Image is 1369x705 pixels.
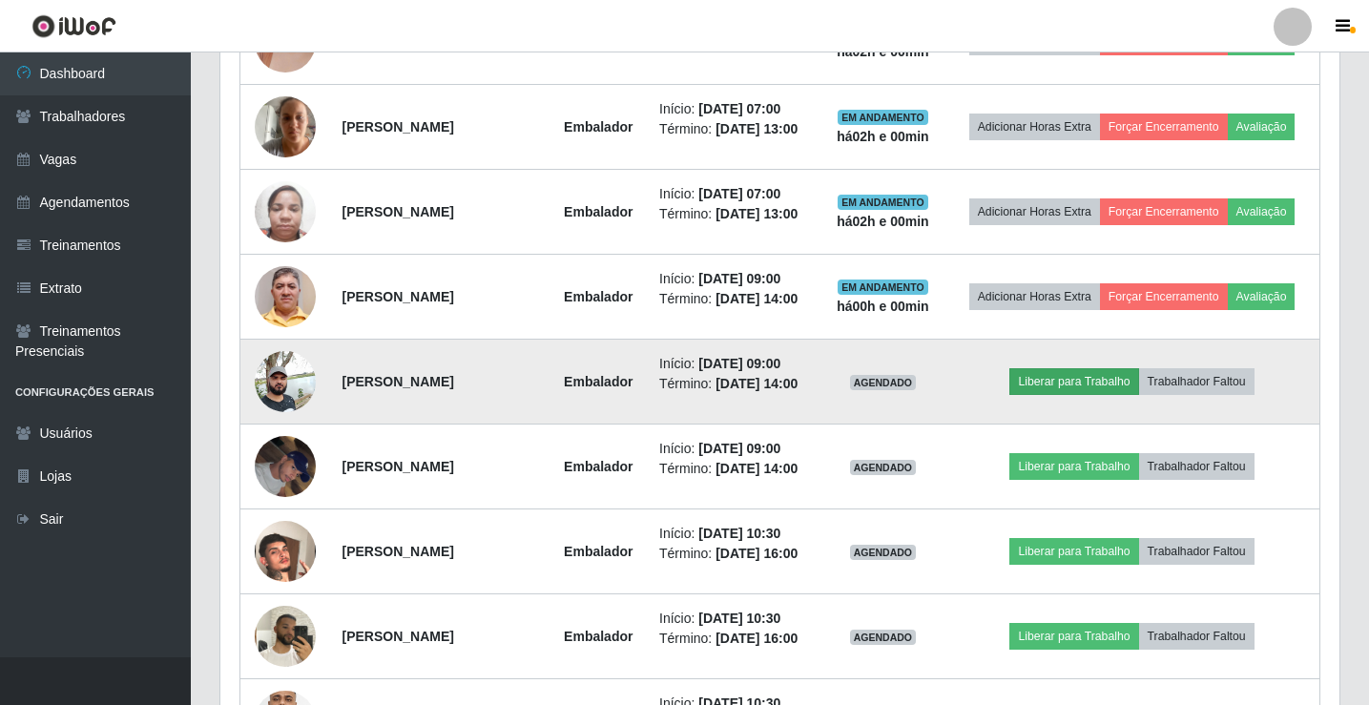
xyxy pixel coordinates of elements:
button: Forçar Encerramento [1100,114,1228,140]
time: [DATE] 10:30 [698,526,780,541]
time: [DATE] 09:00 [698,356,780,371]
li: Início: [659,609,810,629]
button: Trabalhador Faltou [1139,453,1255,480]
span: AGENDADO [850,630,917,645]
time: [DATE] 14:00 [716,291,798,306]
strong: [PERSON_NAME] [342,374,454,389]
time: [DATE] 10:30 [698,611,780,626]
img: 1754491826586.jpeg [255,425,316,507]
button: Forçar Encerramento [1100,198,1228,225]
strong: [PERSON_NAME] [342,459,454,474]
button: Adicionar Horas Extra [969,114,1100,140]
li: Início: [659,184,810,204]
img: 1755889070494.jpeg [255,595,316,676]
button: Forçar Encerramento [1100,283,1228,310]
time: [DATE] 16:00 [716,631,798,646]
img: 1687914027317.jpeg [255,242,316,351]
span: AGENDADO [850,460,917,475]
button: Liberar para Trabalho [1009,368,1138,395]
strong: há 00 h e 00 min [837,299,929,314]
time: [DATE] 16:00 [716,546,798,561]
strong: Embalador [564,289,633,304]
time: [DATE] 14:00 [716,461,798,476]
span: EM ANDAMENTO [838,110,928,125]
button: Liberar para Trabalho [1009,623,1138,650]
li: Término: [659,204,810,224]
li: Início: [659,354,810,374]
strong: há 02 h e 00 min [837,214,929,229]
button: Avaliação [1228,283,1296,310]
strong: [PERSON_NAME] [342,119,454,135]
strong: [PERSON_NAME] [342,629,454,644]
li: Término: [659,289,810,309]
button: Liberar para Trabalho [1009,538,1138,565]
span: AGENDADO [850,545,917,560]
li: Término: [659,119,810,139]
img: 1678404349838.jpeg [255,171,316,252]
button: Avaliação [1228,198,1296,225]
time: [DATE] 09:00 [698,441,780,456]
time: [DATE] 07:00 [698,186,780,201]
button: Adicionar Horas Extra [969,283,1100,310]
strong: Embalador [564,544,633,559]
strong: [PERSON_NAME] [342,204,454,219]
span: EM ANDAMENTO [838,195,928,210]
span: EM ANDAMENTO [838,280,928,295]
strong: há 02 h e 00 min [837,129,929,144]
li: Término: [659,374,810,394]
strong: [PERSON_NAME] [342,289,454,304]
button: Adicionar Horas Extra [969,198,1100,225]
span: AGENDADO [850,375,917,390]
li: Início: [659,524,810,544]
strong: Embalador [564,119,633,135]
li: Início: [659,99,810,119]
button: Avaliação [1228,114,1296,140]
button: Trabalhador Faltou [1139,368,1255,395]
li: Término: [659,629,810,649]
button: Trabalhador Faltou [1139,623,1255,650]
img: CoreUI Logo [31,14,116,38]
time: [DATE] 09:00 [698,271,780,286]
img: 1751910512075.jpeg [255,86,316,167]
strong: Embalador [564,459,633,474]
time: [DATE] 13:00 [716,206,798,221]
button: Liberar para Trabalho [1009,453,1138,480]
time: [DATE] 13:00 [716,121,798,136]
li: Término: [659,459,810,479]
strong: [PERSON_NAME] [342,544,454,559]
li: Término: [659,544,810,564]
li: Início: [659,439,810,459]
button: Trabalhador Faltou [1139,538,1255,565]
img: 1726002463138.jpeg [255,497,316,606]
li: Início: [659,269,810,289]
time: [DATE] 14:00 [716,376,798,391]
time: [DATE] 07:00 [698,101,780,116]
strong: Embalador [564,374,633,389]
img: 1702417487415.jpeg [255,341,316,422]
strong: Embalador [564,204,633,219]
strong: Embalador [564,629,633,644]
